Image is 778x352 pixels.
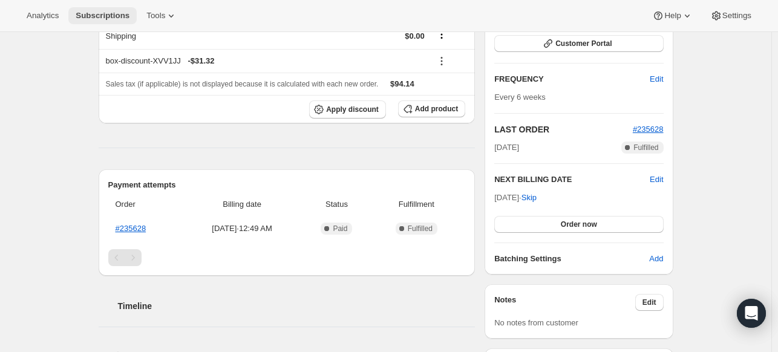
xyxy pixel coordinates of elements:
[116,224,146,233] a: #235628
[635,294,664,311] button: Edit
[521,192,537,204] span: Skip
[139,7,185,24] button: Tools
[703,7,759,24] button: Settings
[408,224,433,233] span: Fulfilled
[722,11,751,21] span: Settings
[118,300,476,312] h2: Timeline
[650,174,663,186] button: Edit
[650,73,663,85] span: Edit
[645,7,700,24] button: Help
[108,249,466,266] nav: Pagination
[309,100,386,119] button: Apply discount
[494,174,650,186] h2: NEXT BILLING DATE
[642,70,670,89] button: Edit
[76,11,129,21] span: Subscriptions
[494,216,663,233] button: Order now
[494,123,633,135] h2: LAST ORDER
[106,55,425,67] div: box-discount-XVV1JJ
[494,142,519,154] span: [DATE]
[494,35,663,52] button: Customer Portal
[555,39,612,48] span: Customer Portal
[146,11,165,21] span: Tools
[494,318,578,327] span: No notes from customer
[186,198,299,210] span: Billing date
[633,143,658,152] span: Fulfilled
[664,11,681,21] span: Help
[333,224,347,233] span: Paid
[494,93,546,102] span: Every 6 weeks
[633,123,664,135] button: #235628
[494,73,650,85] h2: FREQUENCY
[306,198,367,210] span: Status
[108,179,466,191] h2: Payment attempts
[737,299,766,328] div: Open Intercom Messenger
[99,22,230,49] th: Shipping
[108,191,182,218] th: Order
[390,79,414,88] span: $94.14
[561,220,597,229] span: Order now
[326,105,379,114] span: Apply discount
[405,31,425,41] span: $0.00
[494,294,635,311] h3: Notes
[398,100,465,117] button: Add product
[494,253,649,265] h6: Batching Settings
[19,7,66,24] button: Analytics
[188,55,214,67] span: - $31.32
[432,28,451,41] button: Shipping actions
[186,223,299,235] span: [DATE] · 12:49 AM
[68,7,137,24] button: Subscriptions
[375,198,459,210] span: Fulfillment
[514,188,544,207] button: Skip
[106,80,379,88] span: Sales tax (if applicable) is not displayed because it is calculated with each new order.
[633,125,664,134] a: #235628
[642,298,656,307] span: Edit
[494,193,537,202] span: [DATE] ·
[415,104,458,114] span: Add product
[27,11,59,21] span: Analytics
[642,249,670,269] button: Add
[649,253,663,265] span: Add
